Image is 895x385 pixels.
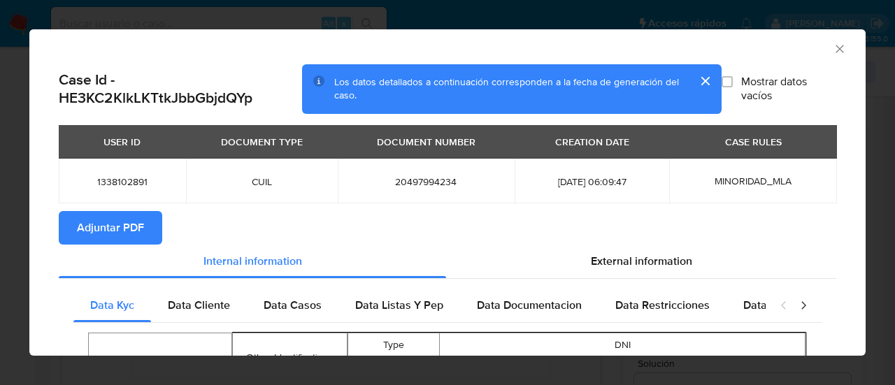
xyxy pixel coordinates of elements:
[90,297,134,313] span: Data Kyc
[743,297,840,313] span: Data Publicaciones
[688,64,722,98] button: cerrar
[203,175,321,188] span: CUIL
[547,130,638,154] div: CREATION DATE
[213,130,311,154] div: DOCUMENT TYPE
[715,174,792,188] span: MINORIDAD_MLA
[168,297,230,313] span: Data Cliente
[717,130,790,154] div: CASE RULES
[348,333,440,357] td: Type
[77,212,144,243] span: Adjuntar PDF
[264,297,322,313] span: Data Casos
[741,75,836,103] span: Mostrar datos vacíos
[355,297,443,313] span: Data Listas Y Pep
[76,175,169,188] span: 1338102891
[59,211,162,245] button: Adjuntar PDF
[203,253,302,269] span: Internal information
[355,175,498,188] span: 20497994234
[95,130,149,154] div: USER ID
[59,245,836,278] div: Detailed info
[722,76,733,87] input: Mostrar datos vacíos
[59,71,302,108] h2: Case Id - HE3KC2KlkLKTtkJbbGbjdQYp
[334,75,679,103] span: Los datos detallados a continuación corresponden a la fecha de generación del caso.
[73,289,766,322] div: Detailed internal info
[29,29,866,356] div: closure-recommendation-modal
[531,175,652,188] span: [DATE] 06:09:47
[477,297,582,313] span: Data Documentacion
[833,42,845,55] button: Cerrar ventana
[233,333,348,382] td: Other Identifications
[440,333,805,357] td: DNI
[615,297,710,313] span: Data Restricciones
[591,253,692,269] span: External information
[368,130,484,154] div: DOCUMENT NUMBER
